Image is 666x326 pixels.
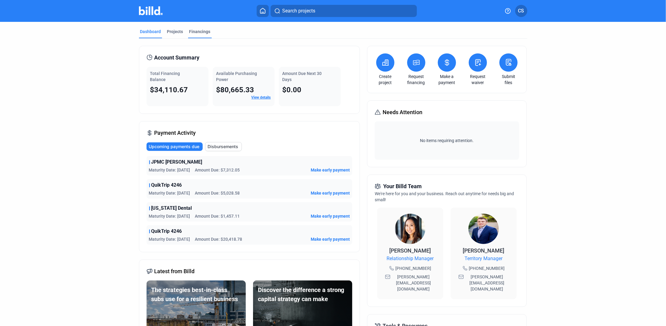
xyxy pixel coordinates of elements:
span: We're here for you and your business. Reach out anytime for needs big and small! [375,191,514,202]
button: Make early payment [311,236,350,242]
a: Request waiver [467,73,489,86]
span: $0.00 [282,86,302,94]
a: Create project [375,73,396,86]
span: Upcoming payments due [149,144,200,150]
span: $80,665.33 [216,86,254,94]
a: Submit files [498,73,519,86]
span: QuikTrip 4246 [151,228,182,235]
span: Maturity Date: [DATE] [149,236,190,242]
span: [US_STATE] Dental [151,205,192,212]
button: Make early payment [311,190,350,196]
span: [PHONE_NUMBER] [469,265,505,271]
span: Available Purchasing Power [216,71,257,82]
div: The strategies best-in-class subs use for a resilient business [151,285,241,304]
span: Total Financing Balance [150,71,180,82]
span: Amount Due Next 30 Days [282,71,322,82]
span: Latest from Billd [154,267,195,276]
div: Projects [167,29,183,35]
span: $34,110.67 [150,86,188,94]
span: Payment Activity [154,129,196,137]
a: View details [252,95,271,100]
span: [PHONE_NUMBER] [395,265,431,271]
button: Upcoming payments due [147,142,203,151]
button: CS [515,5,527,17]
span: Amount Due: $5,028.58 [195,190,240,196]
img: Billd Company Logo [139,6,163,15]
span: [PERSON_NAME][EMAIL_ADDRESS][DOMAIN_NAME] [392,274,435,292]
span: Maturity Date: [DATE] [149,167,190,173]
button: Disbursements [205,142,242,151]
span: [PERSON_NAME] [390,247,431,254]
span: Maturity Date: [DATE] [149,190,190,196]
div: Dashboard [140,29,161,35]
span: QuikTrip 4246 [151,182,182,189]
span: Amount Due: $1,457.11 [195,213,240,219]
button: Make early payment [311,213,350,219]
a: Make a payment [436,73,458,86]
span: Needs Attention [383,108,422,117]
span: Account Summary [154,53,200,62]
a: Request financing [406,73,427,86]
span: CS [518,7,524,15]
span: Search projects [282,7,315,15]
span: [PERSON_NAME] [463,247,505,254]
div: Discover the difference a strong capital strategy can make [258,285,347,304]
span: Amount Due: $20,418.78 [195,236,242,242]
span: Maturity Date: [DATE] [149,213,190,219]
img: Relationship Manager [395,214,425,244]
span: No items requiring attention. [377,138,517,144]
span: Territory Manager [465,255,503,262]
span: Your Billd Team [383,182,422,191]
button: Make early payment [311,167,350,173]
span: Amount Due: $7,312.05 [195,167,240,173]
img: Territory Manager [468,214,499,244]
span: JPMC [PERSON_NAME] [151,158,202,166]
span: [PERSON_NAME][EMAIL_ADDRESS][DOMAIN_NAME] [465,274,509,292]
span: Disbursements [208,144,238,150]
div: Financings [189,29,211,35]
button: Search projects [271,5,417,17]
span: Relationship Manager [387,255,434,262]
